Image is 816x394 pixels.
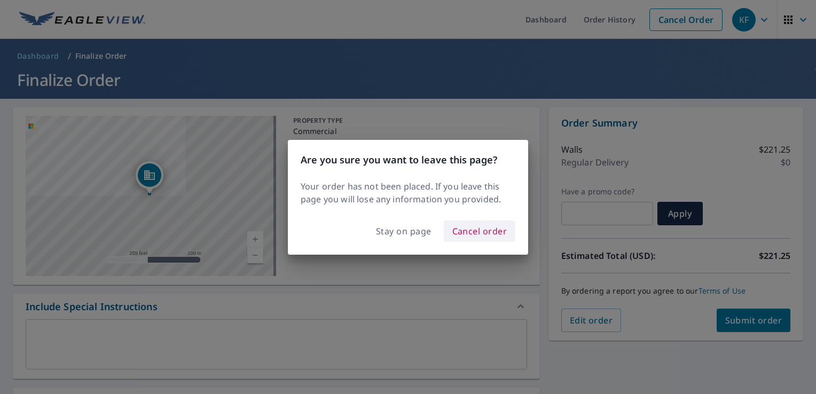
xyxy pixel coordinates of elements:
[368,221,440,241] button: Stay on page
[444,220,516,242] button: Cancel order
[301,153,515,167] h3: Are you sure you want to leave this page?
[301,180,515,206] p: Your order has not been placed. If you leave this page you will lose any information you provided.
[452,224,507,239] span: Cancel order
[376,224,431,239] span: Stay on page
